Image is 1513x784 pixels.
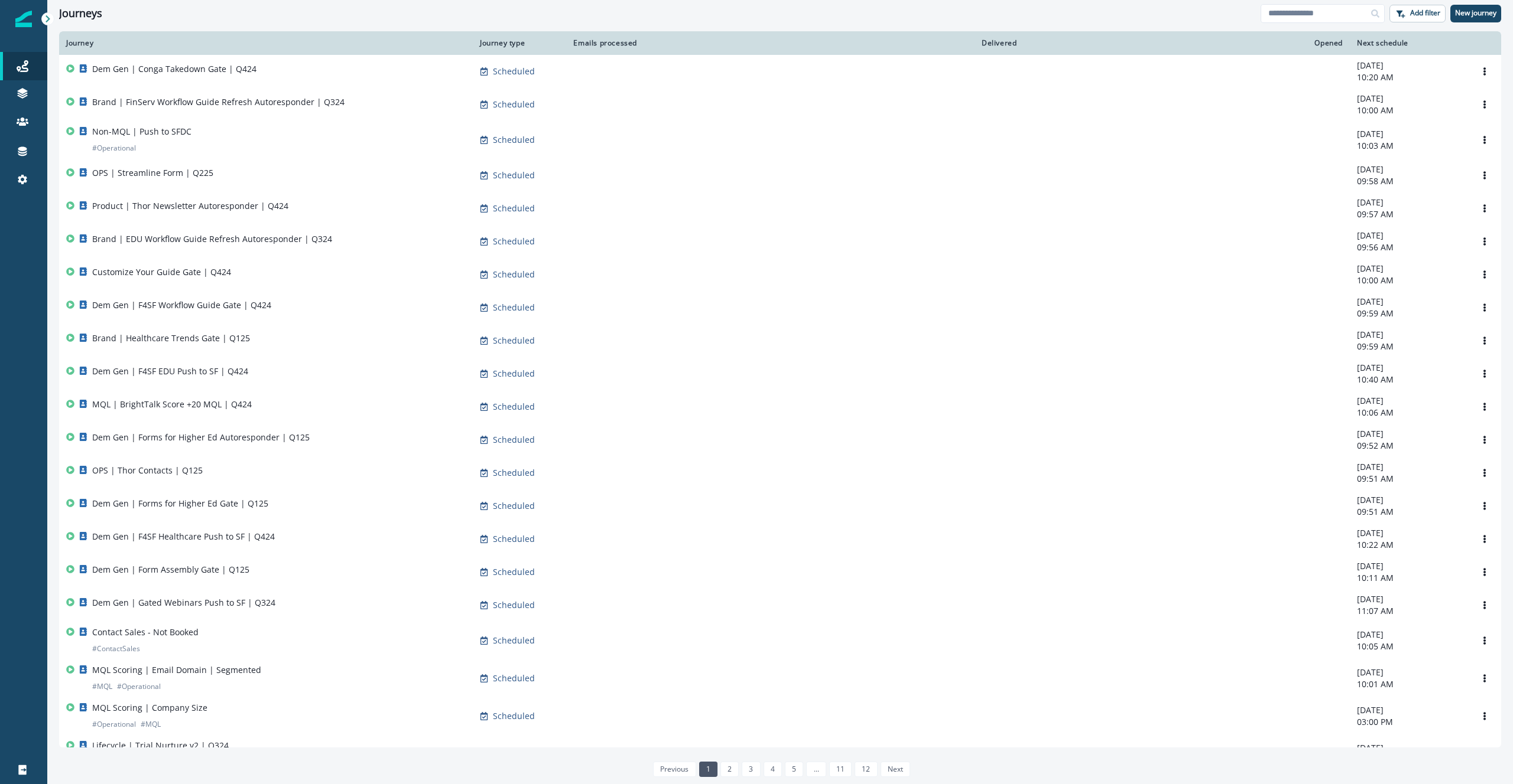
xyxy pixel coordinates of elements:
p: [DATE] [1357,362,1461,374]
button: Options [1475,96,1494,113]
p: [DATE] [1357,60,1461,71]
a: Page 12 [855,762,877,777]
p: [DATE] [1357,296,1461,308]
p: Scheduled [493,99,535,110]
p: OPS | Streamline Form | Q225 [92,167,213,179]
p: Brand | EDU Workflow Guide Refresh Autoresponder | Q324 [92,233,332,245]
p: [DATE] [1357,230,1461,241]
p: Scheduled [493,335,535,347]
button: Options [1475,200,1494,217]
p: [DATE] [1357,704,1461,716]
a: Page 1 is your current page [699,762,717,777]
p: New journey [1455,9,1496,17]
p: Dem Gen | Gated Webinars Push to SF | Q324 [92,597,275,609]
button: Options [1475,530,1494,548]
p: [DATE] [1357,742,1461,754]
a: Lifecycle | Trial Nurture v2 | Q324#Lifecycle#TrialScheduled-[DATE]10:00 AMOptions [59,735,1501,773]
p: Scheduled [493,500,535,512]
p: MQL | BrightTalk Score +20 MQL | Q424 [92,398,252,410]
p: [DATE] [1357,329,1461,341]
p: 09:52 AM [1357,440,1461,452]
button: Options [1475,563,1494,581]
p: Scheduled [493,368,535,380]
a: Dem Gen | Gated Webinars Push to SF | Q324Scheduled-[DATE]11:07 AMOptions [59,589,1501,622]
p: # MQL [141,718,161,730]
p: Dem Gen | F4SF Workflow Guide Gate | Q424 [92,299,271,311]
p: Scheduled [493,710,535,722]
p: Contact Sales - Not Booked [92,626,199,638]
p: 10:06 AM [1357,407,1461,419]
p: [DATE] [1357,263,1461,275]
div: Journey [66,38,466,48]
a: Dem Gen | Form Assembly Gate | Q125Scheduled-[DATE]10:11 AMOptions [59,556,1501,589]
p: Dem Gen | Forms for Higher Ed Autoresponder | Q125 [92,432,310,443]
p: 09:51 AM [1357,473,1461,485]
button: Options [1475,497,1494,515]
p: MQL Scoring | Email Domain | Segmented [92,664,261,676]
div: Delivered [651,38,1017,48]
p: [DATE] [1357,667,1461,678]
p: # MQL [92,681,112,692]
p: Scheduled [493,599,535,611]
p: Scheduled [493,236,535,247]
p: 10:40 AM [1357,374,1461,386]
p: 09:51 AM [1357,506,1461,518]
p: 09:59 AM [1357,341,1461,352]
a: Next page [881,762,910,777]
p: [DATE] [1357,629,1461,641]
a: OPS | Thor Contacts | Q125Scheduled-[DATE]09:51 AMOptions [59,456,1501,489]
p: Dem Gen | Forms for Higher Ed Gate | Q125 [92,498,268,509]
p: 09:57 AM [1357,208,1461,220]
p: Scheduled [493,269,535,280]
button: Options [1475,707,1494,725]
p: Scheduled [493,401,535,413]
button: Options [1475,131,1494,149]
h1: Journeys [59,7,102,20]
div: Emails processed [569,38,637,48]
ul: Pagination [650,762,910,777]
button: Options [1475,431,1494,449]
button: Options [1475,745,1494,763]
p: Scheduled [493,467,535,479]
p: [DATE] [1357,428,1461,440]
a: Contact Sales - Not Booked#ContactSalesScheduled-[DATE]10:05 AMOptions [59,622,1501,659]
p: [DATE] [1357,494,1461,506]
p: Dem Gen | F4SF EDU Push to SF | Q424 [92,365,248,377]
p: [DATE] [1357,128,1461,140]
div: Opened [1031,38,1343,48]
p: # Operational [117,681,161,692]
button: Options [1475,266,1494,283]
p: 10:11 AM [1357,572,1461,584]
a: Brand | EDU Workflow Guide Refresh Autoresponder | Q324Scheduled-[DATE]09:56 AMOptions [59,225,1501,258]
p: Scheduled [493,202,535,214]
a: MQL Scoring | Company Size#Operational#MQLScheduled-[DATE]03:00 PMOptions [59,697,1501,735]
button: Options [1475,596,1494,614]
p: Add filter [1410,9,1440,17]
p: [DATE] [1357,93,1461,104]
p: Brand | FinServ Workflow Guide Refresh Autoresponder | Q324 [92,96,345,108]
p: Scheduled [493,302,535,313]
a: Non-MQL | Push to SFDC#OperationalScheduled-[DATE]10:03 AMOptions [59,121,1501,159]
p: Scheduled [493,434,535,446]
p: [DATE] [1357,593,1461,605]
a: MQL | BrightTalk Score +20 MQL | Q424Scheduled-[DATE]10:06 AMOptions [59,390,1501,423]
p: Scheduled [493,566,535,578]
p: Customize Your Guide Gate | Q424 [92,266,231,278]
p: 10:01 AM [1357,678,1461,690]
p: 09:59 AM [1357,308,1461,319]
button: Options [1475,166,1494,184]
p: Product | Thor Newsletter Autoresponder | Q424 [92,200,288,212]
p: Scheduled [493,169,535,181]
p: Non-MQL | Push to SFDC [92,126,191,138]
a: Customize Your Guide Gate | Q424Scheduled-[DATE]10:00 AMOptions [59,258,1501,291]
p: 03:00 PM [1357,716,1461,728]
p: Dem Gen | F4SF Healthcare Push to SF | Q424 [92,531,275,543]
button: Options [1475,365,1494,383]
button: Options [1475,233,1494,250]
p: # Operational [92,142,136,154]
a: MQL Scoring | Email Domain | Segmented#MQL#OperationalScheduled-[DATE]10:01 AMOptions [59,659,1501,697]
p: [DATE] [1357,395,1461,407]
a: Page 4 [764,762,782,777]
a: Brand | FinServ Workflow Guide Refresh Autoresponder | Q324Scheduled-[DATE]10:00 AMOptions [59,88,1501,121]
p: 10:20 AM [1357,71,1461,83]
